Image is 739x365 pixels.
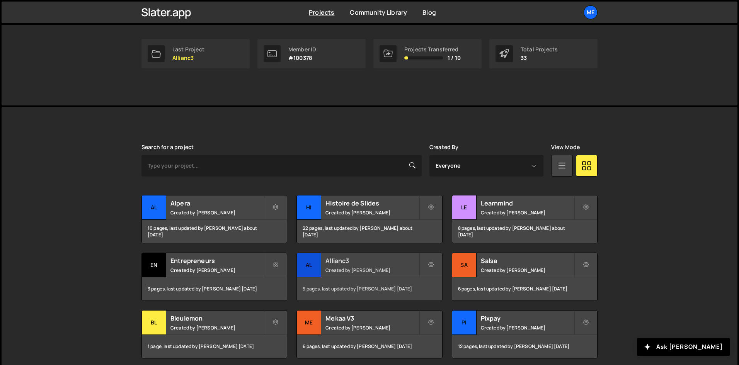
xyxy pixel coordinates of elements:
[481,256,574,265] h2: Salsa
[325,209,419,216] small: Created by [PERSON_NAME]
[296,310,442,358] a: Me Mekaa V3 Created by [PERSON_NAME] 6 pages, last updated by [PERSON_NAME] [DATE]
[288,55,316,61] p: #100378
[297,277,442,300] div: 5 pages, last updated by [PERSON_NAME] [DATE]
[297,195,321,220] div: Hi
[481,324,574,331] small: Created by [PERSON_NAME]
[452,195,477,220] div: Le
[141,310,287,358] a: Bl Bleulemon Created by [PERSON_NAME] 1 page, last updated by [PERSON_NAME] [DATE]
[142,335,287,358] div: 1 page, last updated by [PERSON_NAME] [DATE]
[551,144,580,150] label: View Mode
[429,144,459,150] label: Created By
[481,209,574,216] small: Created by [PERSON_NAME]
[452,195,598,243] a: Le Learnmind Created by [PERSON_NAME] 8 pages, last updated by [PERSON_NAME] about [DATE]
[172,46,204,53] div: Last Project
[142,253,166,277] div: En
[170,267,264,273] small: Created by [PERSON_NAME]
[452,277,597,300] div: 6 pages, last updated by [PERSON_NAME] [DATE]
[142,277,287,300] div: 3 pages, last updated by [PERSON_NAME] [DATE]
[297,335,442,358] div: 6 pages, last updated by [PERSON_NAME] [DATE]
[170,256,264,265] h2: Entrepreneurs
[584,5,598,19] a: Me
[325,256,419,265] h2: Allianc3
[452,220,597,243] div: 8 pages, last updated by [PERSON_NAME] about [DATE]
[170,324,264,331] small: Created by [PERSON_NAME]
[481,199,574,207] h2: Learnmind
[309,8,334,17] a: Projects
[141,253,287,301] a: En Entrepreneurs Created by [PERSON_NAME] 3 pages, last updated by [PERSON_NAME] [DATE]
[142,195,166,220] div: Al
[170,209,264,216] small: Created by [PERSON_NAME]
[172,55,204,61] p: Allianc3
[142,220,287,243] div: 10 pages, last updated by [PERSON_NAME] about [DATE]
[521,55,558,61] p: 33
[448,55,461,61] span: 1 / 10
[521,46,558,53] div: Total Projects
[141,39,250,68] a: Last Project Allianc3
[296,195,442,243] a: Hi Histoire de Slides Created by [PERSON_NAME] 22 pages, last updated by [PERSON_NAME] about [DATE]
[170,199,264,207] h2: Alpera
[297,311,321,335] div: Me
[297,220,442,243] div: 22 pages, last updated by [PERSON_NAME] about [DATE]
[481,314,574,323] h2: Pixpay
[325,314,419,323] h2: Mekaa V3
[141,195,287,243] a: Al Alpera Created by [PERSON_NAME] 10 pages, last updated by [PERSON_NAME] about [DATE]
[170,314,264,323] h2: Bleulemon
[325,267,419,273] small: Created by [PERSON_NAME]
[481,267,574,273] small: Created by [PERSON_NAME]
[422,8,436,17] a: Blog
[452,310,598,358] a: Pi Pixpay Created by [PERSON_NAME] 12 pages, last updated by [PERSON_NAME] [DATE]
[325,324,419,331] small: Created by [PERSON_NAME]
[142,311,166,335] div: Bl
[637,338,730,356] button: Ask [PERSON_NAME]
[350,8,407,17] a: Community Library
[452,253,598,301] a: Sa Salsa Created by [PERSON_NAME] 6 pages, last updated by [PERSON_NAME] [DATE]
[325,199,419,207] h2: Histoire de Slides
[452,335,597,358] div: 12 pages, last updated by [PERSON_NAME] [DATE]
[141,155,422,177] input: Type your project...
[296,253,442,301] a: Al Allianc3 Created by [PERSON_NAME] 5 pages, last updated by [PERSON_NAME] [DATE]
[452,311,477,335] div: Pi
[452,253,477,277] div: Sa
[288,46,316,53] div: Member ID
[404,46,461,53] div: Projects Transferred
[297,253,321,277] div: Al
[141,144,194,150] label: Search for a project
